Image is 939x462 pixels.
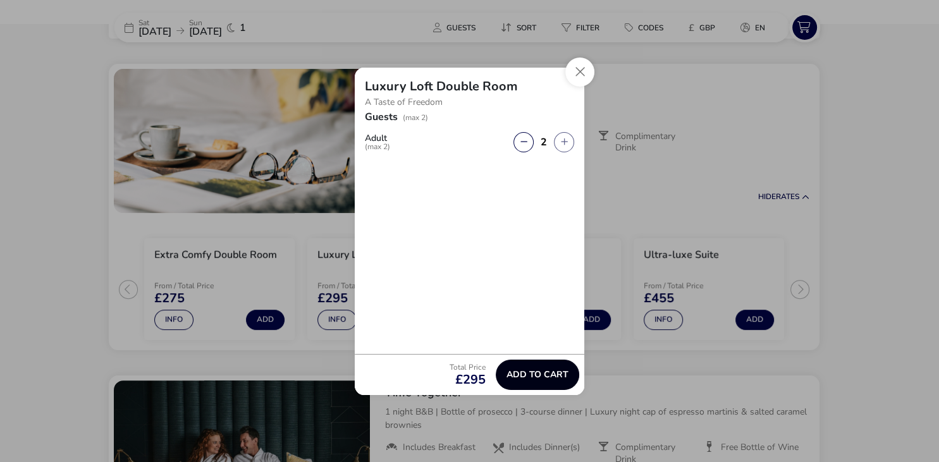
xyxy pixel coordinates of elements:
label: Adult [365,134,400,150]
button: Add to cart [496,360,579,390]
span: £295 [450,374,486,386]
p: Total Price [450,363,486,371]
h2: Guests [365,110,398,139]
button: Close [565,58,594,87]
span: Add to cart [506,370,568,379]
span: (max 2) [365,143,390,150]
span: (max 2) [403,112,428,123]
p: A Taste of Freedom [365,93,574,112]
h2: Luxury Loft Double Room [365,78,518,95]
